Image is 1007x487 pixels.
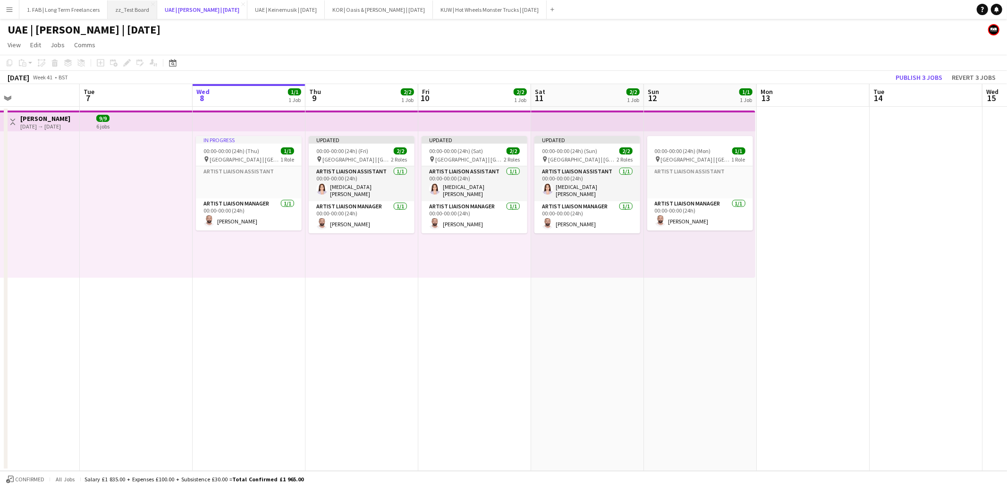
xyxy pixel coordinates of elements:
[51,41,65,49] span: Jobs
[435,156,504,163] span: [GEOGRAPHIC_DATA] | [GEOGRAPHIC_DATA], [GEOGRAPHIC_DATA]
[108,0,157,19] button: zz_Test Board
[401,96,414,103] div: 1 Job
[872,93,884,103] span: 14
[15,476,44,483] span: Confirmed
[70,39,99,51] a: Comms
[514,88,527,95] span: 2/2
[394,147,407,154] span: 2/2
[535,87,545,96] span: Sat
[196,136,302,231] app-job-card: In progress00:00-00:00 (24h) (Thu)1/1 [GEOGRAPHIC_DATA] | [GEOGRAPHIC_DATA], [GEOGRAPHIC_DATA]1 R...
[280,156,294,163] span: 1 Role
[534,136,640,144] div: Updated
[626,88,640,95] span: 2/2
[196,198,302,231] app-card-role: Artist Liaison Manager1/100:00-00:00 (24h)[PERSON_NAME]
[19,0,108,19] button: 1. FAB | Long Term Freelancers
[309,136,415,233] app-job-card: Updated00:00-00:00 (24h) (Fri)2/2 [GEOGRAPHIC_DATA] | [GEOGRAPHIC_DATA], [GEOGRAPHIC_DATA]2 Roles...
[948,71,999,84] button: Revert 3 jobs
[655,147,711,154] span: 00:00-00:00 (24h) (Mon)
[5,474,46,485] button: Confirmed
[533,93,545,103] span: 11
[20,123,70,130] div: [DATE] → [DATE]
[422,166,527,201] app-card-role: Artist Liaison Assistant1/100:00-00:00 (24h)[MEDICAL_DATA][PERSON_NAME]
[288,88,301,95] span: 1/1
[8,73,29,82] div: [DATE]
[422,136,527,144] div: Updated
[627,96,639,103] div: 1 Job
[422,87,430,96] span: Fri
[84,87,94,96] span: Tue
[288,96,301,103] div: 1 Job
[30,41,41,49] span: Edit
[391,156,407,163] span: 2 Roles
[534,136,640,233] app-job-card: Updated00:00-00:00 (24h) (Sun)2/2 [GEOGRAPHIC_DATA] | [GEOGRAPHIC_DATA], [GEOGRAPHIC_DATA]2 Roles...
[82,93,94,103] span: 7
[196,136,302,144] div: In progress
[534,166,640,201] app-card-role: Artist Liaison Assistant1/100:00-00:00 (24h)[MEDICAL_DATA][PERSON_NAME]
[422,201,527,233] app-card-role: Artist Liaison Manager1/100:00-00:00 (24h)[PERSON_NAME]
[325,0,433,19] button: KOR | Oasis & [PERSON_NAME] | [DATE]
[309,201,415,233] app-card-role: Artist Liaison Manager1/100:00-00:00 (24h)[PERSON_NAME]
[732,156,745,163] span: 1 Role
[85,476,304,483] div: Salary £1 835.00 + Expenses £100.00 + Subsistence £30.00 =
[281,147,294,154] span: 1/1
[309,87,321,96] span: Thu
[873,87,884,96] span: Tue
[892,71,946,84] button: Publish 3 jobs
[322,156,391,163] span: [GEOGRAPHIC_DATA] | [GEOGRAPHIC_DATA], [GEOGRAPHIC_DATA]
[542,147,597,154] span: 00:00-00:00 (24h) (Sun)
[761,87,773,96] span: Mon
[232,476,304,483] span: Total Confirmed £1 965.00
[617,156,633,163] span: 2 Roles
[54,476,76,483] span: All jobs
[157,0,247,19] button: UAE | [PERSON_NAME] | [DATE]
[196,87,210,96] span: Wed
[619,147,633,154] span: 2/2
[647,198,753,231] app-card-role: Artist Liaison Manager1/100:00-00:00 (24h)[PERSON_NAME]
[31,74,55,81] span: Week 41
[47,39,68,51] a: Jobs
[196,166,302,198] app-card-role-placeholder: Artist Liaison Assistant
[309,166,415,201] app-card-role: Artist Liaison Assistant1/100:00-00:00 (24h)[MEDICAL_DATA][PERSON_NAME]
[8,41,21,49] span: View
[203,147,259,154] span: 00:00-00:00 (24h) (Thu)
[740,96,752,103] div: 1 Job
[429,147,483,154] span: 00:00-00:00 (24h) (Sat)
[4,39,25,51] a: View
[507,147,520,154] span: 2/2
[433,0,547,19] button: KUW | Hot Wheels Monster Trucks | [DATE]
[74,41,95,49] span: Comms
[759,93,773,103] span: 13
[422,136,527,233] app-job-card: Updated00:00-00:00 (24h) (Sat)2/2 [GEOGRAPHIC_DATA] | [GEOGRAPHIC_DATA], [GEOGRAPHIC_DATA]2 Roles...
[309,136,415,144] div: Updated
[661,156,732,163] span: [GEOGRAPHIC_DATA] | [GEOGRAPHIC_DATA], [GEOGRAPHIC_DATA]
[646,93,659,103] span: 12
[247,0,325,19] button: UAE | Keinemusik | [DATE]
[988,24,999,35] app-user-avatar: FAB Finance
[96,115,110,122] span: 9/9
[26,39,45,51] a: Edit
[986,87,999,96] span: Wed
[210,156,280,163] span: [GEOGRAPHIC_DATA] | [GEOGRAPHIC_DATA], [GEOGRAPHIC_DATA]
[534,201,640,233] app-card-role: Artist Liaison Manager1/100:00-00:00 (24h)[PERSON_NAME]
[59,74,68,81] div: BST
[195,93,210,103] span: 8
[401,88,414,95] span: 2/2
[985,93,999,103] span: 15
[96,122,110,130] div: 6 jobs
[308,93,321,103] span: 9
[8,23,161,37] h1: UAE | [PERSON_NAME] | [DATE]
[20,114,70,123] h3: [PERSON_NAME]
[421,93,430,103] span: 10
[732,147,745,154] span: 1/1
[548,156,617,163] span: [GEOGRAPHIC_DATA] | [GEOGRAPHIC_DATA], [GEOGRAPHIC_DATA]
[739,88,753,95] span: 1/1
[504,156,520,163] span: 2 Roles
[647,166,753,198] app-card-role-placeholder: Artist Liaison Assistant
[647,136,753,231] app-job-card: 00:00-00:00 (24h) (Mon)1/1 [GEOGRAPHIC_DATA] | [GEOGRAPHIC_DATA], [GEOGRAPHIC_DATA]1 RoleArtist L...
[316,147,368,154] span: 00:00-00:00 (24h) (Fri)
